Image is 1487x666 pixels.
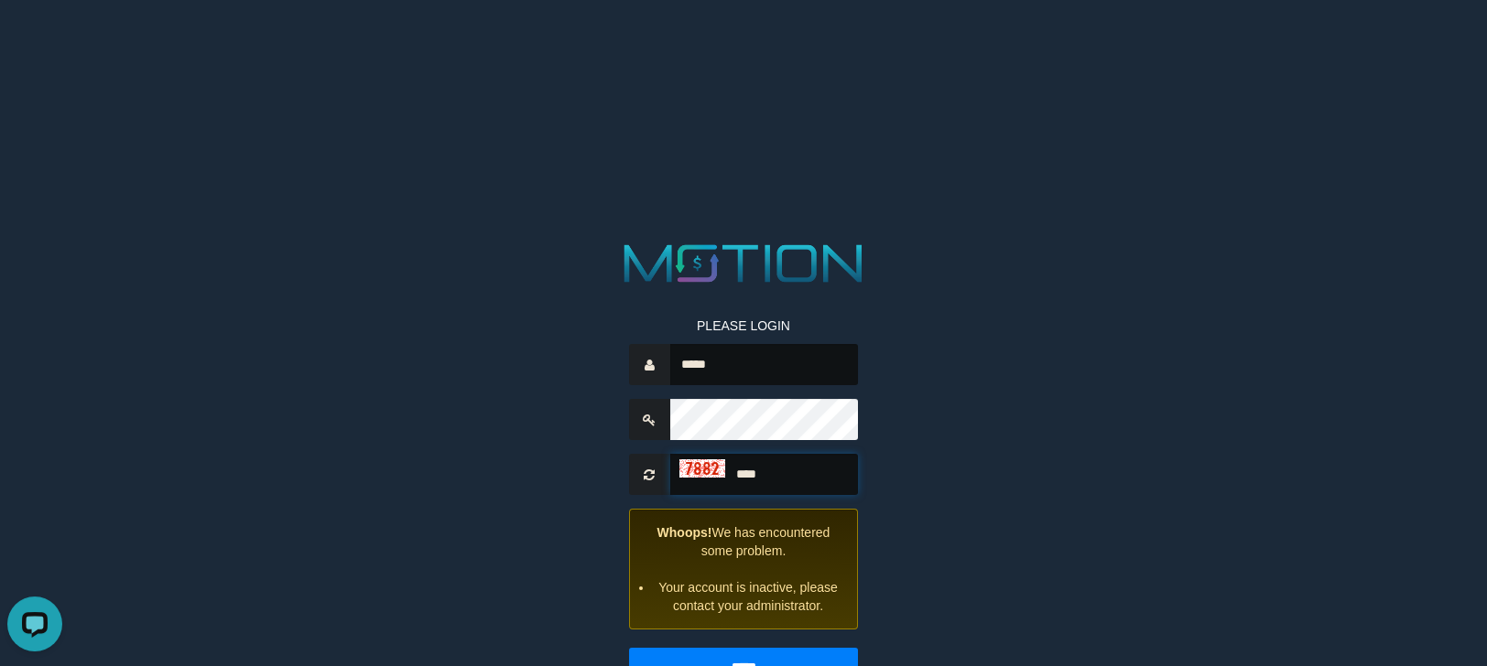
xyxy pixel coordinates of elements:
[629,509,859,629] div: We has encountered some problem.
[613,238,874,289] img: MOTION_logo.png
[653,578,844,615] li: Your account is inactive, please contact your administrator.
[679,459,725,478] img: captcha
[629,317,859,335] p: PLEASE LOGIN
[7,7,62,62] button: Open LiveChat chat widget
[657,525,712,540] strong: Whoops!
